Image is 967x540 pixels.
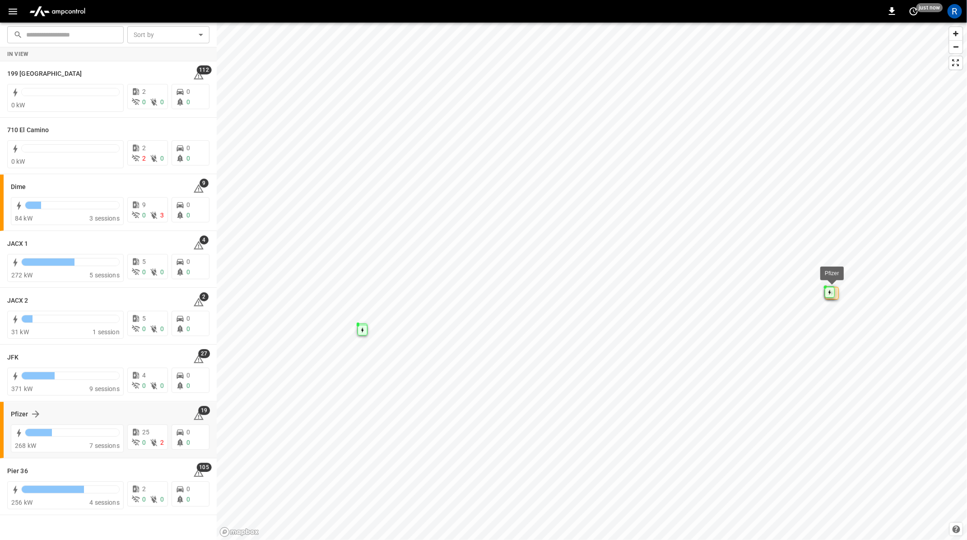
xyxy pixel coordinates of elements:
span: 112 [196,65,211,74]
span: 0 [160,268,164,276]
span: 84 kW [15,215,33,222]
span: 0 [186,429,190,436]
span: 0 [160,98,164,106]
div: Map marker [825,286,835,297]
span: 5 [142,258,146,265]
span: 9 [200,179,209,188]
span: 5 sessions [89,272,120,279]
h6: Pfizer [11,410,28,420]
span: 0 [160,325,164,332]
span: 9 sessions [89,385,120,392]
span: 0 [186,496,190,503]
span: 7 sessions [89,442,120,449]
div: profile-icon [948,4,962,18]
a: Mapbox homepage [219,527,259,537]
span: 371 kW [11,385,33,392]
button: Zoom in [949,27,962,40]
span: 5 [142,315,146,322]
span: 2 [142,155,146,162]
span: 0 [142,98,146,106]
span: 272 kW [11,272,33,279]
span: 0 kW [11,102,25,109]
span: 2 [142,88,146,95]
span: 27 [198,349,210,358]
span: 268 kW [15,442,36,449]
span: 2 [142,485,146,493]
span: 4 sessions [89,499,120,506]
span: 0 [142,496,146,503]
span: 0 [186,485,190,493]
span: 0 [160,155,164,162]
span: 0 [142,212,146,219]
span: 4 [200,235,209,245]
span: 105 [196,463,211,472]
span: 0 [142,325,146,332]
span: 4 [142,372,146,379]
div: Map marker [358,325,367,336]
h6: 199 Erie [7,69,82,79]
img: ampcontrol.io logo [26,3,89,20]
button: set refresh interval [907,4,921,18]
span: 2 [142,144,146,152]
span: 0 [160,496,164,503]
span: 1 session [93,328,119,336]
h6: JACX 1 [7,239,28,249]
span: Zoom out [949,41,962,53]
span: 0 [186,98,190,106]
span: 0 [186,382,190,389]
span: 0 [186,439,190,446]
h6: 710 El Camino [7,125,49,135]
span: 0 [142,268,146,276]
span: 25 [142,429,149,436]
button: Zoom out [949,40,962,53]
strong: In View [7,51,29,57]
span: 0 [186,268,190,276]
h6: Pier 36 [7,466,28,476]
div: Map marker [358,323,367,334]
div: Map marker [825,287,835,298]
span: 0 [186,88,190,95]
span: 9 [142,201,146,208]
div: Pfizer [825,269,839,278]
span: 0 [186,144,190,152]
span: 256 kW [11,499,33,506]
span: 31 kW [11,328,29,336]
span: 3 sessions [89,215,120,222]
span: 0 [186,258,190,265]
span: just now [916,3,943,12]
span: 0 [186,325,190,332]
span: 0 [186,155,190,162]
span: 2 [200,292,209,301]
h6: JFK [7,353,19,363]
span: 2 [160,439,164,446]
span: 0 [142,439,146,446]
span: 3 [160,212,164,219]
h6: JACX 2 [7,296,28,306]
span: 19 [198,406,210,415]
span: 0 [160,382,164,389]
span: 0 kW [11,158,25,165]
span: 0 [142,382,146,389]
h6: Dime [11,182,26,192]
span: 0 [186,212,190,219]
span: 0 [186,372,190,379]
span: 0 [186,201,190,208]
span: 0 [186,315,190,322]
